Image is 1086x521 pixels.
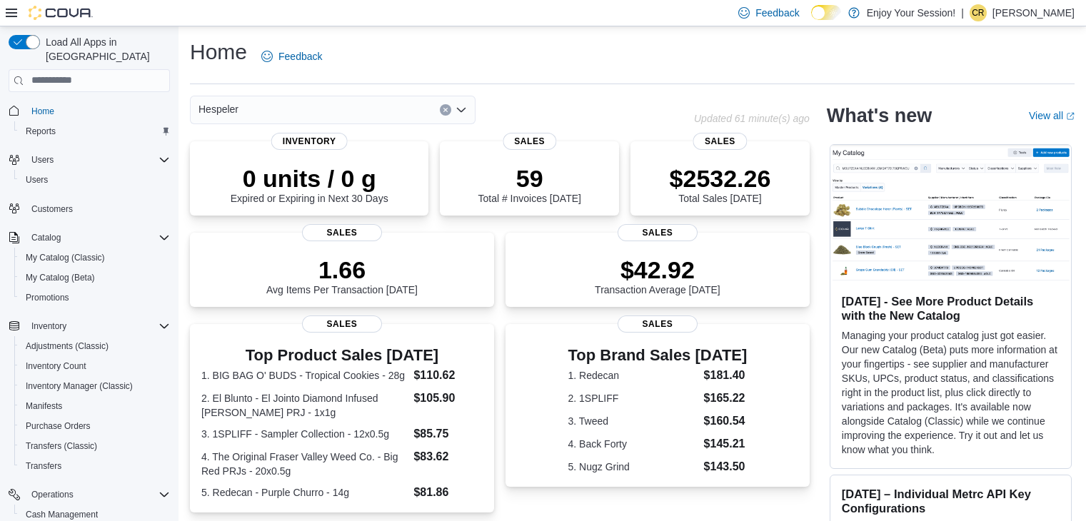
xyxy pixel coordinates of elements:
span: Reports [20,123,170,140]
p: Enjoy Your Session! [867,4,956,21]
span: Dark Mode [811,20,812,21]
span: Inventory Count [20,358,170,375]
span: Transfers (Classic) [20,437,170,455]
p: $2532.26 [670,164,771,193]
a: Feedback [256,42,328,71]
span: Promotions [20,289,170,306]
dt: 4. Back Forty [568,437,698,451]
div: Cameron Raymond [970,4,987,21]
span: Catalog [26,229,170,246]
span: CR [972,4,984,21]
span: Users [31,154,54,166]
dd: $110.62 [413,367,482,384]
a: My Catalog (Beta) [20,269,101,286]
a: My Catalog (Classic) [20,249,111,266]
a: Inventory Manager (Classic) [20,378,139,395]
h1: Home [190,38,247,66]
span: Cash Management [26,509,98,520]
button: Customers [3,198,176,219]
dt: 3. Tweed [568,414,698,428]
div: Expired or Expiring in Next 30 Days [231,164,388,204]
button: Transfers (Classic) [14,436,176,456]
button: Users [26,151,59,168]
h2: What's new [827,104,932,127]
span: Transfers [26,460,61,472]
p: Updated 61 minute(s) ago [694,113,810,124]
button: My Catalog (Classic) [14,248,176,268]
span: Customers [26,200,170,218]
span: Users [26,174,48,186]
span: Load All Apps in [GEOGRAPHIC_DATA] [40,35,170,64]
dt: 5. Redecan - Purple Churro - 14g [201,485,408,500]
span: Manifests [20,398,170,415]
div: Avg Items Per Transaction [DATE] [266,256,418,295]
p: 0 units / 0 g [231,164,388,193]
span: Users [20,171,170,188]
span: Customers [31,203,73,215]
button: Catalog [3,228,176,248]
img: Cova [29,6,93,20]
dd: $181.40 [704,367,748,384]
dd: $81.86 [413,484,482,501]
dd: $160.54 [704,413,748,430]
button: Inventory Count [14,356,176,376]
button: Transfers [14,456,176,476]
span: Purchase Orders [26,420,91,432]
span: Sales [503,133,556,150]
a: Users [20,171,54,188]
a: Manifests [20,398,68,415]
svg: External link [1066,112,1075,121]
button: Promotions [14,288,176,308]
a: Purchase Orders [20,418,96,435]
span: Inventory Manager (Classic) [20,378,170,395]
dt: 5. Nugz Grind [568,460,698,474]
span: Transfers [20,457,170,475]
a: Home [26,103,60,120]
span: Purchase Orders [20,418,170,435]
span: Sales [618,315,698,333]
span: Inventory [271,133,348,150]
span: Transfers (Classic) [26,440,97,452]
span: Manifests [26,400,62,412]
p: $42.92 [595,256,720,284]
div: Transaction Average [DATE] [595,256,720,295]
dt: 2. 1SPLIFF [568,391,698,405]
a: Reports [20,123,61,140]
dd: $143.50 [704,458,748,475]
dt: 1. Redecan [568,368,698,383]
span: My Catalog (Classic) [26,252,105,263]
button: Manifests [14,396,176,416]
dd: $83.62 [413,448,482,465]
span: Operations [26,486,170,503]
span: Operations [31,489,74,500]
span: My Catalog (Beta) [20,269,170,286]
button: Inventory [26,318,72,335]
span: Adjustments (Classic) [26,340,109,352]
button: Open list of options [456,104,467,116]
button: Inventory Manager (Classic) [14,376,176,396]
dd: $105.90 [413,390,482,407]
a: Inventory Count [20,358,92,375]
span: Users [26,151,170,168]
span: Sales [618,224,698,241]
span: Adjustments (Classic) [20,338,170,355]
h3: Top Product Sales [DATE] [201,347,483,364]
span: Home [26,102,170,120]
button: Reports [14,121,176,141]
span: Promotions [26,292,69,303]
button: Catalog [26,229,66,246]
span: Inventory [31,320,66,332]
div: Total # Invoices [DATE] [478,164,580,204]
h3: [DATE] – Individual Metrc API Key Configurations [842,487,1060,515]
button: Operations [26,486,79,503]
dt: 3. 1SPLIFF - Sampler Collection - 12x0.5g [201,427,408,441]
span: Sales [302,224,382,241]
div: Total Sales [DATE] [670,164,771,204]
span: Home [31,106,54,117]
span: Feedback [755,6,799,20]
button: Users [14,170,176,190]
button: Adjustments (Classic) [14,336,176,356]
span: My Catalog (Classic) [20,249,170,266]
button: Operations [3,485,176,505]
a: Transfers [20,457,67,475]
